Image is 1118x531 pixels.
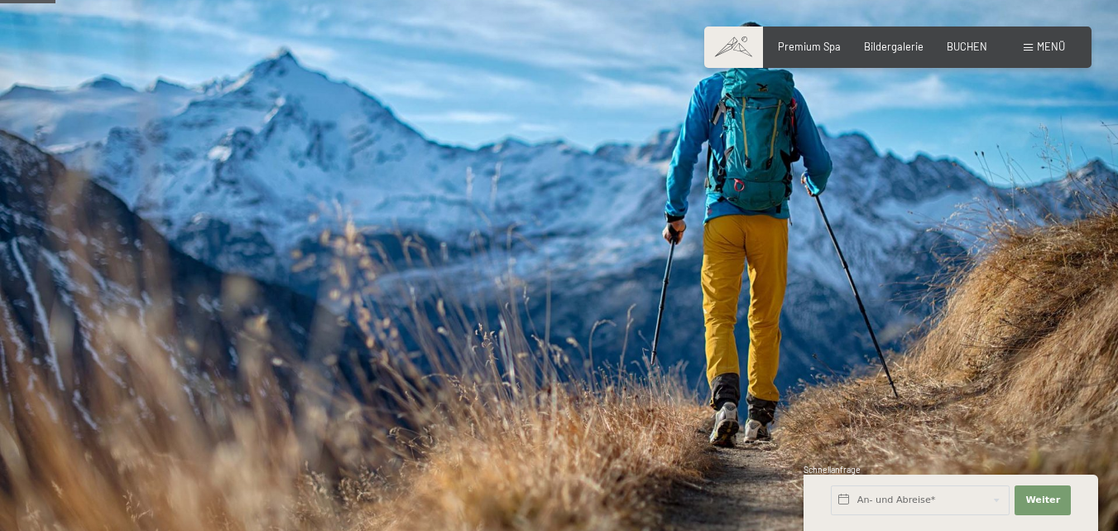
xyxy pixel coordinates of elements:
button: Weiter [1015,485,1071,515]
span: Menü [1037,40,1065,53]
span: Schnellanfrage [804,465,861,475]
span: Weiter [1025,494,1060,507]
a: BUCHEN [947,40,987,53]
a: Premium Spa [778,40,841,53]
a: Bildergalerie [864,40,924,53]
